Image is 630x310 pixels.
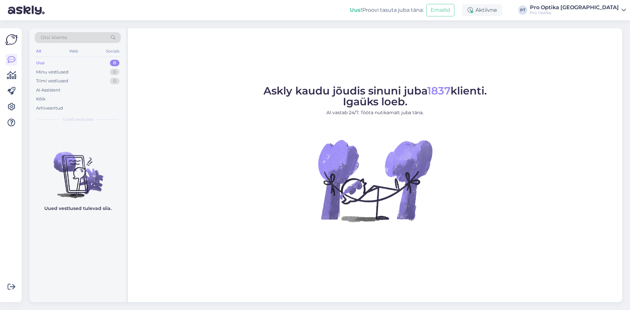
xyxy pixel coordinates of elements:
div: Pro Optika [GEOGRAPHIC_DATA] [530,5,619,10]
div: 0 [110,69,119,75]
div: Minu vestlused [36,69,69,75]
img: No chats [30,140,126,199]
div: AI Assistent [36,87,60,93]
span: Otsi kliente [41,34,67,41]
div: 0 [110,60,119,66]
button: Emailid [426,4,454,16]
b: Uus! [350,7,362,13]
div: Arhiveeritud [36,105,63,112]
div: 0 [110,78,119,84]
img: No Chat active [316,121,434,239]
p: Uued vestlused tulevad siia. [44,205,112,212]
span: 1837 [427,84,451,97]
span: Uued vestlused [63,116,93,122]
div: Web [68,47,79,55]
div: Pro Optika [530,10,619,15]
div: PT [518,6,527,15]
div: Socials [105,47,121,55]
div: Tiimi vestlused [36,78,68,84]
a: Pro Optika [GEOGRAPHIC_DATA]Pro Optika [530,5,626,15]
div: All [35,47,42,55]
div: Uus [36,60,45,66]
div: Kõik [36,96,46,102]
p: AI vastab 24/7. Tööta nutikamalt juba täna. [263,109,487,116]
img: Askly Logo [5,33,18,46]
div: Proovi tasuta juba täna: [350,6,424,14]
span: Askly kaudu jõudis sinuni juba klienti. Igaüks loeb. [263,84,487,108]
div: Aktiivne [462,4,502,16]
